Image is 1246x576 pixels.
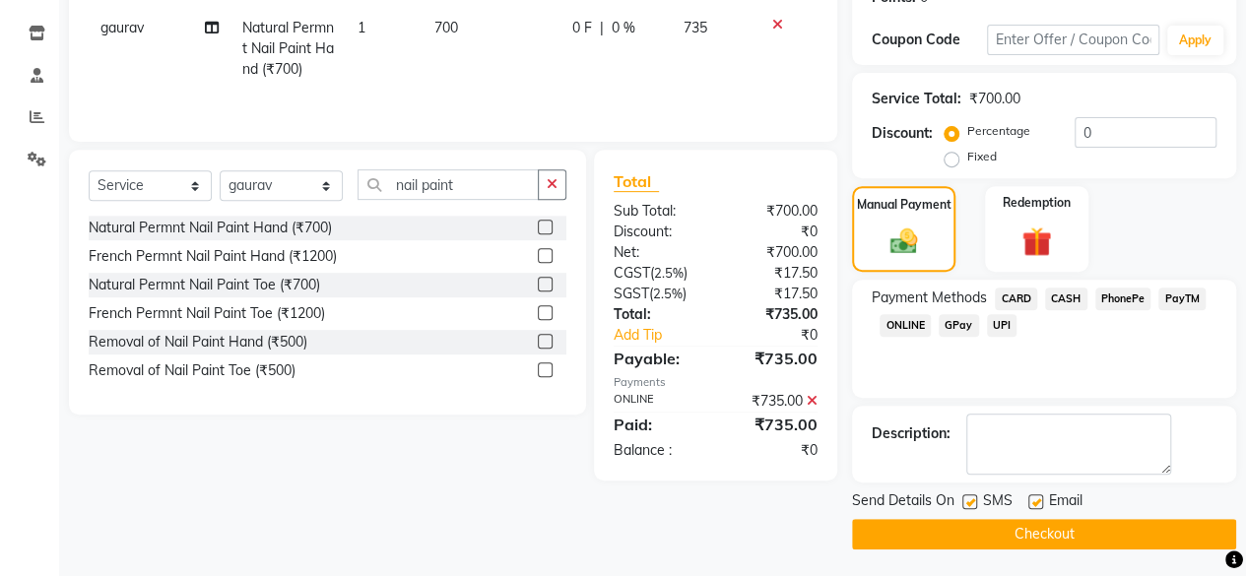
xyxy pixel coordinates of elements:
div: ₹735.00 [715,391,832,412]
div: Balance : [599,440,716,461]
span: 0 F [571,18,591,38]
span: 1 [358,19,365,36]
div: Coupon Code [872,30,987,50]
input: Enter Offer / Coupon Code [987,25,1159,55]
span: Payment Methods [872,288,987,308]
div: Payments [614,374,818,391]
div: French Permnt Nail Paint Hand (₹1200) [89,246,337,267]
label: Manual Payment [857,196,951,214]
div: ₹735.00 [715,413,832,436]
span: 2.5% [654,265,684,281]
span: CARD [995,288,1037,310]
span: 2.5% [653,286,683,301]
span: gaurav [100,19,144,36]
span: PhonePe [1095,288,1151,310]
div: Sub Total: [599,201,716,222]
span: Email [1049,490,1082,515]
div: Discount: [599,222,716,242]
img: _cash.svg [882,225,927,257]
label: Percentage [967,122,1030,140]
span: Send Details On [852,490,954,515]
input: Search or Scan [358,169,539,200]
span: 700 [434,19,458,36]
span: 0 % [611,18,634,38]
span: SGST [614,285,649,302]
div: Net: [599,242,716,263]
div: Natural Permnt Nail Paint Hand (₹700) [89,218,332,238]
div: Removal of Nail Paint Hand (₹500) [89,332,307,352]
div: Total: [599,304,716,325]
div: ₹735.00 [715,347,832,370]
div: ₹700.00 [715,201,832,222]
div: Payable: [599,347,716,370]
a: Add Tip [599,325,735,346]
div: ( ) [599,284,716,304]
div: Removal of Nail Paint Toe (₹500) [89,360,295,381]
span: PayTM [1158,288,1206,310]
div: Paid: [599,413,716,436]
div: French Permnt Nail Paint Toe (₹1200) [89,303,325,324]
span: Natural Permnt Nail Paint Hand (₹700) [242,19,334,78]
span: CGST [614,264,650,282]
div: ₹0 [735,325,832,346]
div: ( ) [599,263,716,284]
span: | [599,18,603,38]
span: UPI [987,314,1017,337]
span: GPay [939,314,979,337]
div: Natural Permnt Nail Paint Toe (₹700) [89,275,320,295]
div: ONLINE [599,391,716,412]
div: Service Total: [872,89,961,109]
img: _gift.svg [1013,224,1061,260]
button: Apply [1167,26,1223,55]
span: SMS [983,490,1013,515]
div: ₹0 [715,222,832,242]
span: CASH [1045,288,1087,310]
span: Total [614,171,659,192]
span: ONLINE [880,314,931,337]
div: ₹700.00 [969,89,1020,109]
label: Fixed [967,148,997,165]
div: ₹17.50 [715,263,832,284]
span: 735 [684,19,707,36]
button: Checkout [852,519,1236,549]
div: ₹17.50 [715,284,832,304]
div: ₹0 [715,440,832,461]
div: ₹735.00 [715,304,832,325]
div: Description: [872,423,951,444]
div: Discount: [872,123,933,144]
label: Redemption [1003,194,1071,212]
div: ₹700.00 [715,242,832,263]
